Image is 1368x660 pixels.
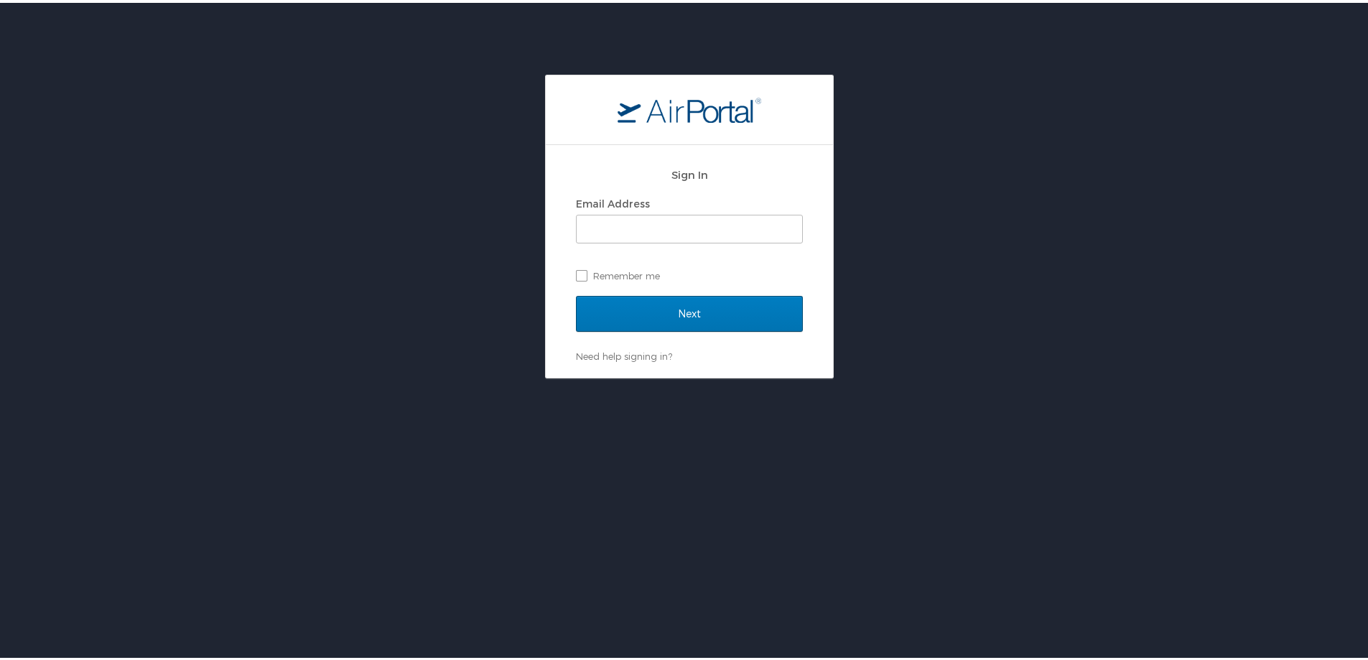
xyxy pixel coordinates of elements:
label: Email Address [576,195,650,207]
img: logo [618,94,761,120]
label: Remember me [576,262,803,284]
input: Next [576,293,803,329]
h2: Sign In [576,164,803,180]
a: Need help signing in? [576,348,672,359]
